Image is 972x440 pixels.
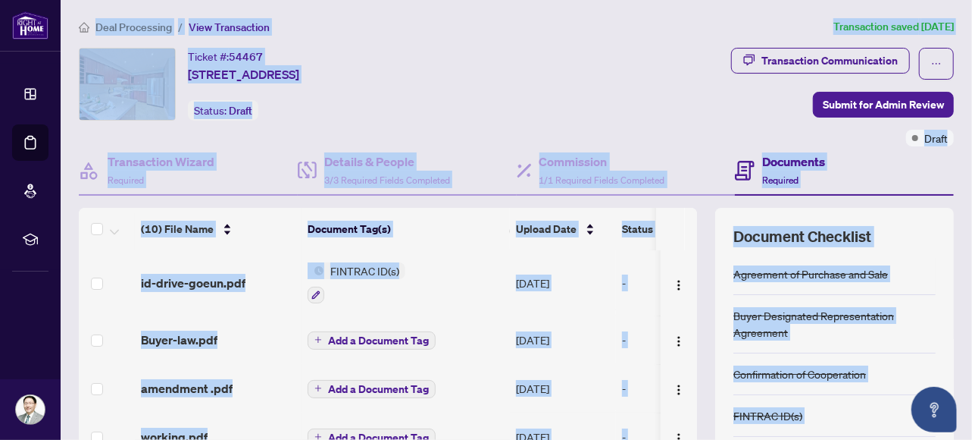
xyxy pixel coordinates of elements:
td: [DATE] [510,250,616,316]
span: Submit for Admin Review [823,93,944,117]
span: 54467 [229,50,263,64]
li: / [178,18,183,36]
img: Profile Icon [16,395,45,424]
h4: Commission [539,152,665,171]
button: Logo [667,328,691,352]
img: Logo [673,384,685,396]
span: 1/1 Required Fields Completed [539,174,665,186]
button: Submit for Admin Review [813,92,954,118]
span: Buyer-law.pdf [141,331,217,349]
div: Buyer Designated Representation Agreement [733,307,936,341]
div: Status: [188,100,258,121]
span: amendment .pdf [141,379,233,398]
span: Add a Document Tag [328,335,429,346]
span: Document Checklist [733,226,871,247]
span: 3/3 Required Fields Completed [324,174,450,186]
div: Agreement of Purchase and Sale [733,266,888,282]
span: Draft [229,104,252,118]
span: Upload Date [516,221,577,237]
button: Logo [667,376,691,401]
div: Transaction Communication [761,49,898,73]
span: home [79,22,89,33]
span: [STREET_ADDRESS] [188,65,299,83]
button: Add a Document Tag [308,380,436,398]
h4: Details & People [324,152,450,171]
div: - [622,380,739,397]
div: Ticket #: [188,48,263,65]
span: (10) File Name [141,221,214,237]
span: Add a Document Tag [328,384,429,394]
article: Transaction saved [DATE] [833,18,954,36]
h4: Transaction Wizard [108,152,214,171]
img: Logo [673,279,685,291]
div: - [622,275,739,291]
div: - [622,332,739,348]
th: (10) File Name [135,208,302,250]
span: plus [314,336,322,344]
button: Status IconFINTRAC ID(s) [308,262,405,303]
div: FINTRAC ID(s) [733,407,802,424]
span: plus [314,385,322,392]
span: Status [622,221,653,237]
td: [DATE] [510,316,616,364]
th: Upload Date [510,208,616,250]
h4: Documents [762,152,825,171]
img: logo [12,11,48,39]
span: Draft [924,130,948,146]
button: Add a Document Tag [308,332,436,350]
button: Open asap [911,387,957,432]
span: Required [108,174,144,186]
span: Required [762,174,799,186]
span: Deal Processing [95,20,172,34]
img: Status Icon [308,262,324,279]
img: IMG-C12373771_1.jpg [80,49,175,120]
span: FINTRAC ID(s) [324,262,405,279]
span: id-drive-goeun.pdf [141,274,245,292]
td: [DATE] [510,364,616,413]
button: Add a Document Tag [308,330,436,350]
span: ellipsis [931,58,942,69]
img: Logo [673,335,685,347]
button: Logo [667,271,691,295]
button: Transaction Communication [731,48,910,74]
th: Status [616,208,745,250]
button: Add a Document Tag [308,379,436,398]
div: Confirmation of Cooperation [733,366,866,382]
th: Document Tag(s) [302,208,510,250]
span: View Transaction [189,20,270,34]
